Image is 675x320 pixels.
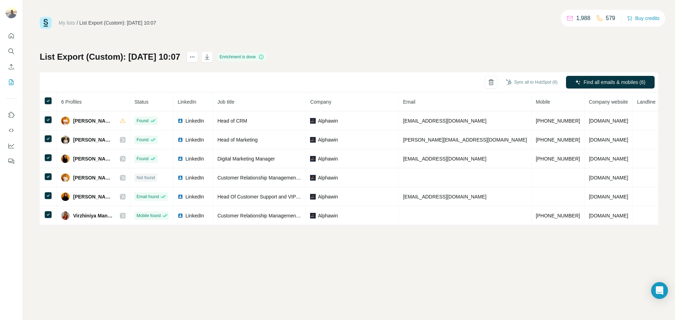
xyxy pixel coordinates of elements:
button: Enrich CSV [6,60,17,73]
img: company-logo [310,137,316,143]
span: Head of Marketing [217,137,257,143]
img: Avatar [61,136,70,144]
p: 1,988 [576,14,590,22]
img: Avatar [6,7,17,18]
span: Email [403,99,415,105]
span: [PHONE_NUMBER] [536,118,580,124]
span: LinkedIn [185,212,204,219]
button: Dashboard [6,139,17,152]
div: List Export (Custom): [DATE] 10:07 [79,19,156,26]
p: 579 [606,14,615,22]
img: Avatar [61,117,70,125]
span: Company [310,99,331,105]
span: [DOMAIN_NAME] [589,194,628,200]
span: [PHONE_NUMBER] [536,137,580,143]
button: Sync all to HubSpot (6) [501,77,562,87]
span: Virzhiniya Mancheva [73,212,113,219]
img: Avatar [61,155,70,163]
span: Status [134,99,148,105]
div: Enrichment is done [218,53,266,61]
span: [DOMAIN_NAME] [589,137,628,143]
span: Found [136,137,148,143]
span: LinkedIn [185,117,204,124]
img: Avatar [61,192,70,201]
span: [DOMAIN_NAME] [589,156,628,162]
span: [PERSON_NAME] [73,136,113,143]
span: [PHONE_NUMBER] [536,156,580,162]
span: LinkedIn [185,174,204,181]
img: company-logo [310,156,316,162]
img: company-logo [310,118,316,124]
button: actions [187,51,198,63]
span: [DOMAIN_NAME] [589,175,628,181]
span: [PERSON_NAME] [73,174,113,181]
span: [EMAIL_ADDRESS][DOMAIN_NAME] [403,156,486,162]
span: [PHONE_NUMBER] [536,213,580,218]
span: Digital Marketing Manager [217,156,275,162]
span: Alphawin [318,193,338,200]
button: Buy credits [627,13,660,23]
span: Found [136,156,148,162]
span: LinkedIn [185,155,204,162]
img: LinkedIn logo [178,213,183,218]
span: [EMAIL_ADDRESS][DOMAIN_NAME] [403,118,486,124]
a: My lists [59,20,75,26]
span: Company website [589,99,628,105]
span: Landline [637,99,656,105]
img: LinkedIn logo [178,194,183,200]
span: Found [136,118,148,124]
span: [EMAIL_ADDRESS][DOMAIN_NAME] [403,194,486,200]
img: LinkedIn logo [178,118,183,124]
img: LinkedIn logo [178,175,183,181]
h1: List Export (Custom): [DATE] 10:07 [40,51,180,63]
button: Use Surfe API [6,124,17,137]
button: Find all emails & mobiles (6) [566,76,655,89]
span: Alphawin [318,117,338,124]
img: company-logo [310,213,316,218]
div: Open Intercom Messenger [651,282,668,299]
span: [PERSON_NAME] [73,155,113,162]
span: [PERSON_NAME] [73,193,113,200]
span: Customer Relationship Management Specialist [217,175,320,181]
button: Search [6,45,17,58]
span: Job title [217,99,234,105]
span: Email found [136,194,159,200]
button: Use Surfe on LinkedIn [6,109,17,121]
img: LinkedIn logo [178,156,183,162]
img: company-logo [310,175,316,181]
button: Feedback [6,155,17,168]
img: Avatar [61,174,70,182]
span: Mobile found [136,213,161,219]
span: [DOMAIN_NAME] [589,118,628,124]
span: Alphawin [318,174,338,181]
img: company-logo [310,194,316,200]
span: LinkedIn [178,99,196,105]
img: Avatar [61,211,70,220]
span: LinkedIn [185,193,204,200]
button: My lists [6,76,17,89]
span: Not found [136,175,155,181]
span: [PERSON_NAME][EMAIL_ADDRESS][DOMAIN_NAME] [403,137,527,143]
span: Find all emails & mobiles (6) [584,79,645,86]
span: Alphawin [318,212,338,219]
span: Alphawin [318,155,338,162]
li: / [77,19,78,26]
span: Mobile [536,99,550,105]
button: Quick start [6,30,17,42]
span: [PERSON_NAME] [73,117,113,124]
span: Customer Relationship Management Manager [217,213,318,218]
span: [DOMAIN_NAME] [589,213,628,218]
img: Surfe Logo [40,17,52,29]
span: Head of CRM [217,118,247,124]
span: Alphawin [318,136,338,143]
span: Head Of Customer Support and VIP accounts management [217,194,347,200]
img: LinkedIn logo [178,137,183,143]
span: 6 Profiles [61,99,82,105]
span: LinkedIn [185,136,204,143]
